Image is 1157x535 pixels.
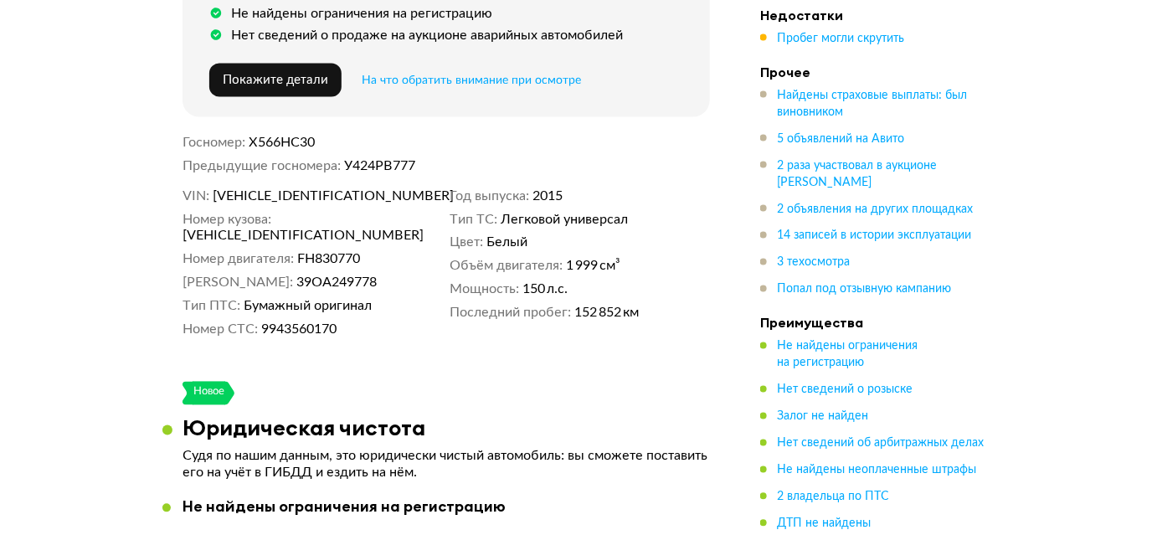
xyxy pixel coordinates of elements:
span: Белый [487,234,528,251]
span: 39ОА249778 [297,275,378,291]
dt: Госномер [183,134,245,151]
div: Новое [193,382,225,405]
div: Не найдены ограничения на регистрацию [183,498,506,517]
dt: Тип ТС [450,211,497,228]
dt: [PERSON_NAME] [183,275,293,291]
span: Покажите детали [223,74,328,86]
dt: Номер двигателя [183,251,294,268]
span: 2 владельца по ПТС [777,491,889,503]
span: [VEHICLE_IDENTIFICATION_NUMBER] [213,188,406,204]
span: На что обратить внимание при осмотре [362,75,581,86]
span: 9943560170 [262,322,337,338]
span: 2 объявления на других площадках [777,203,973,215]
h4: Преимущества [760,315,995,332]
span: Нет сведений о розыске [777,384,913,396]
dt: Цвет [450,234,483,251]
dt: Год выпуска [450,188,529,204]
span: 2 раза участвовал в аукционе [PERSON_NAME] [777,160,937,188]
span: 2015 [533,188,563,204]
span: Пробег могли скрутить [777,33,904,44]
span: Не найдены ограничения на регистрацию [777,341,918,369]
p: Судя по нашим данным, это юридически чистый автомобиль: вы сможете поставить его на учёт в ГИБДД ... [183,448,710,481]
span: Не найдены неоплаченные штрафы [777,465,976,476]
h4: Недостатки [760,7,995,23]
span: 3 техосмотра [777,257,850,269]
dt: Предыдущие госномера [183,157,341,174]
span: Найдены страховые выплаты: был виновником [777,90,967,118]
div: Не найдены ограничения на регистрацию [231,5,492,22]
button: Покажите детали [209,64,342,97]
span: 150 л.с. [523,281,568,298]
span: 5 объявлений на Авито [777,133,904,145]
span: 14 записей в истории эксплуатации [777,230,971,242]
span: FН830770 [298,251,361,268]
span: Х566НС30 [249,136,316,149]
h4: Прочее [760,64,995,80]
dt: Объём двигателя [450,258,563,275]
dt: Тип ПТС [183,298,240,315]
dt: VIN [183,188,209,204]
span: 152 852 км [575,305,640,322]
span: Бумажный оригинал [244,298,373,315]
dd: У424РВ777 [345,157,711,174]
dt: Последний пробег [450,305,571,322]
span: Нет сведений об арбитражных делах [777,438,984,450]
div: Нет сведений о продаже на аукционе аварийных автомобилей [231,27,623,44]
h3: Юридическая чистота [183,415,425,441]
span: 1 999 см³ [567,258,621,275]
span: Легковой универсал [501,211,629,228]
span: Залог не найден [777,411,868,423]
span: [VEHICLE_IDENTIFICATION_NUMBER] [183,228,375,244]
dt: Номер СТС [183,322,258,338]
dt: Мощность [450,281,519,298]
span: Попал под отзывную кампанию [777,284,951,296]
dt: Номер кузова [183,211,271,228]
span: ДТП не найдены [777,518,871,530]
